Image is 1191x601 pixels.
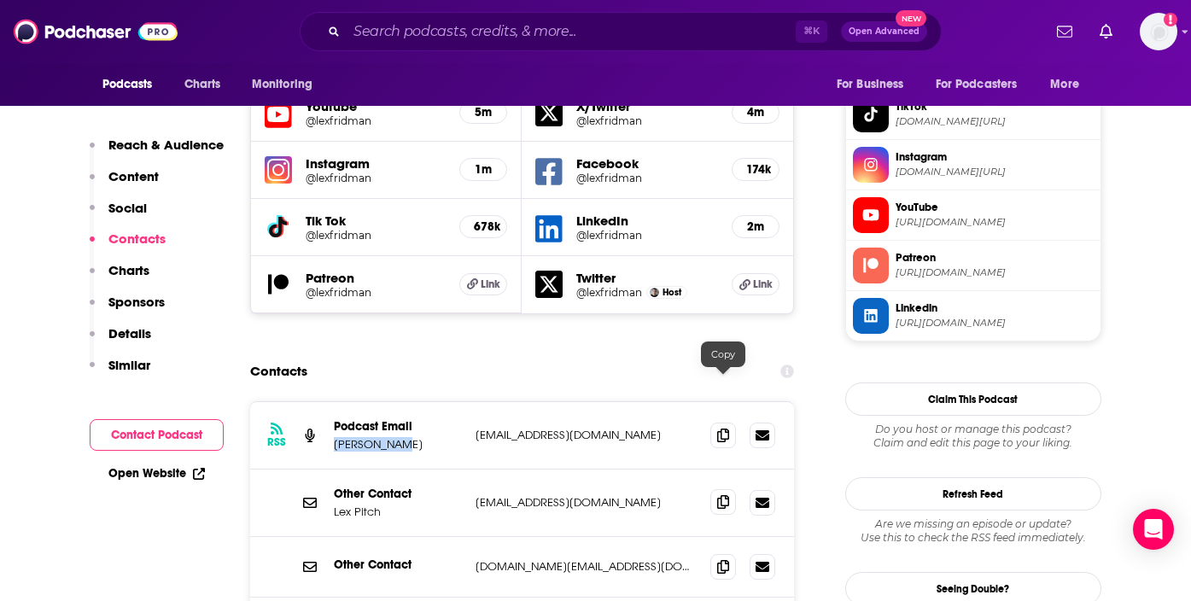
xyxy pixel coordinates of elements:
[334,419,462,434] p: Podcast Email
[746,162,765,177] h5: 174k
[576,98,718,114] h5: X/Twitter
[576,155,718,172] h5: Facebook
[265,156,292,184] img: iconImage
[474,162,493,177] h5: 1m
[896,166,1094,178] span: instagram.com/lexfridman
[267,435,286,449] h3: RSS
[108,168,159,184] p: Content
[845,423,1101,436] span: Do you host or manage this podcast?
[576,270,718,286] h5: Twitter
[796,20,827,43] span: ⌘ K
[306,172,447,184] a: @lexfridman
[896,200,1094,215] span: YouTube
[90,357,150,388] button: Similar
[1140,13,1177,50] img: User Profile
[102,73,153,96] span: Podcasts
[936,73,1018,96] span: For Podcasters
[334,437,462,452] p: [PERSON_NAME]
[173,68,231,101] a: Charts
[90,419,224,451] button: Contact Podcast
[108,262,149,278] p: Charts
[853,96,1094,132] a: TikTok[DOMAIN_NAME][URL]
[108,325,151,341] p: Details
[459,273,507,295] a: Link
[1140,13,1177,50] button: Show profile menu
[476,428,698,442] p: [EMAIL_ADDRESS][DOMAIN_NAME]
[476,559,698,574] p: [DOMAIN_NAME][EMAIL_ADDRESS][DOMAIN_NAME]
[841,21,927,42] button: Open AdvancedNew
[334,505,462,519] p: Lex Pitch
[90,168,159,200] button: Content
[845,517,1101,545] div: Are we missing an episode or update? Use this to check the RSS feed immediately.
[849,27,920,36] span: Open Advanced
[334,487,462,501] p: Other Contact
[732,273,779,295] a: Link
[90,230,166,262] button: Contacts
[896,266,1094,279] span: https://www.patreon.com/lexfridman
[650,288,659,297] a: Lex Fridman
[347,18,796,45] input: Search podcasts, credits, & more...
[576,114,718,127] a: @lexfridman
[306,155,447,172] h5: Instagram
[825,68,925,101] button: open menu
[306,229,447,242] a: @lexfridman
[108,230,166,247] p: Contacts
[252,73,312,96] span: Monitoring
[90,325,151,357] button: Details
[845,382,1101,416] button: Claim This Podcast
[853,197,1094,233] a: YouTube[URL][DOMAIN_NAME]
[845,477,1101,511] button: Refresh Feed
[896,99,1094,114] span: TikTok
[108,294,165,310] p: Sponsors
[184,73,221,96] span: Charts
[306,114,447,127] h5: @lexfridman
[853,248,1094,283] a: Patreon[URL][DOMAIN_NAME]
[306,286,447,299] a: @lexfridman
[576,172,718,184] a: @lexfridman
[90,68,175,101] button: open menu
[90,262,149,294] button: Charts
[576,286,642,299] h5: @lexfridman
[576,213,718,229] h5: LinkedIn
[108,466,205,481] a: Open Website
[896,216,1094,229] span: https://www.youtube.com/@lexfridman
[476,495,698,510] p: [EMAIL_ADDRESS][DOMAIN_NAME]
[925,68,1042,101] button: open menu
[1093,17,1119,46] a: Show notifications dropdown
[1133,509,1174,550] div: Open Intercom Messenger
[1050,73,1079,96] span: More
[90,294,165,325] button: Sponsors
[108,137,224,153] p: Reach & Audience
[14,15,178,48] img: Podchaser - Follow, Share and Rate Podcasts
[474,105,493,120] h5: 5m
[250,355,307,388] h2: Contacts
[896,317,1094,330] span: https://www.linkedin.com/in/lexfridman
[108,357,150,373] p: Similar
[896,115,1094,128] span: tiktok.com/@lexfridman
[334,557,462,572] p: Other Contact
[306,270,447,286] h5: Patreon
[663,287,681,298] span: Host
[896,250,1094,265] span: Patreon
[701,341,745,367] div: Copy
[896,149,1094,165] span: Instagram
[1038,68,1101,101] button: open menu
[240,68,335,101] button: open menu
[746,105,765,120] h5: 4m
[306,98,447,114] h5: Youtube
[896,10,926,26] span: New
[90,200,147,231] button: Social
[853,298,1094,334] a: Linkedin[URL][DOMAIN_NAME]
[576,229,718,242] a: @lexfridman
[474,219,493,234] h5: 678k
[481,277,500,291] span: Link
[1050,17,1079,46] a: Show notifications dropdown
[108,200,147,216] p: Social
[746,219,765,234] h5: 2m
[1140,13,1177,50] span: Logged in as lily.gordon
